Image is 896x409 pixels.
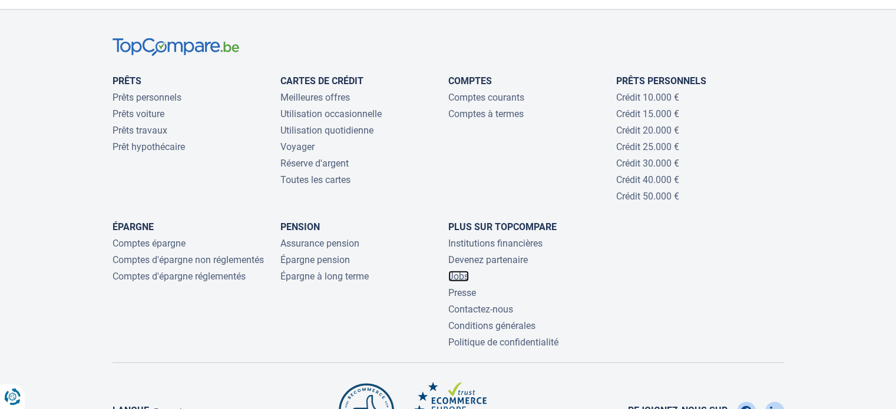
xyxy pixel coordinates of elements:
[616,141,679,152] a: Crédit 25.000 €
[448,221,557,232] a: Plus sur TopCompare
[448,75,492,87] a: Comptes
[113,38,239,56] img: TopCompare
[113,92,181,103] a: Prêts personnels
[616,92,679,103] a: Crédit 10.000 €
[280,271,369,282] a: Épargne à long terme
[448,271,469,282] a: Jobs
[448,238,543,249] a: Institutions financières
[113,271,246,282] a: Comptes d'épargne réglementés
[280,125,373,136] a: Utilisation quotidienne
[448,337,558,348] a: Politique de confidentialité
[616,158,679,169] a: Crédit 30.000 €
[113,254,264,265] a: Comptes d'épargne non réglementés
[113,221,154,232] a: Épargne
[113,75,141,87] a: Prêts
[280,221,320,232] a: Pension
[113,108,164,119] a: Prêts voiture
[113,141,185,152] a: Prêt hypothécaire
[616,108,679,119] a: Crédit 15.000 €
[280,108,382,119] a: Utilisation occasionnelle
[448,320,535,331] a: Conditions générales
[616,191,679,202] a: Crédit 50.000 €
[113,238,186,249] a: Comptes épargne
[616,75,706,87] a: Prêts personnels
[448,254,528,265] a: Devenez partenaire
[448,92,524,103] a: Comptes courants
[280,75,363,87] a: Cartes de Crédit
[616,174,679,185] a: Crédit 40.000 €
[280,92,350,103] a: Meilleures offres
[448,287,476,298] a: Presse
[448,108,524,119] a: Comptes à termes
[113,125,167,136] a: Prêts travaux
[280,254,350,265] a: Épargne pension
[616,125,679,136] a: Crédit 20.000 €
[280,158,349,169] a: Réserve d'argent
[280,141,315,152] a: Voyager
[448,304,513,315] a: Contactez-nous
[280,238,359,249] a: Assurance pension
[280,174,351,185] a: Toutes les cartes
